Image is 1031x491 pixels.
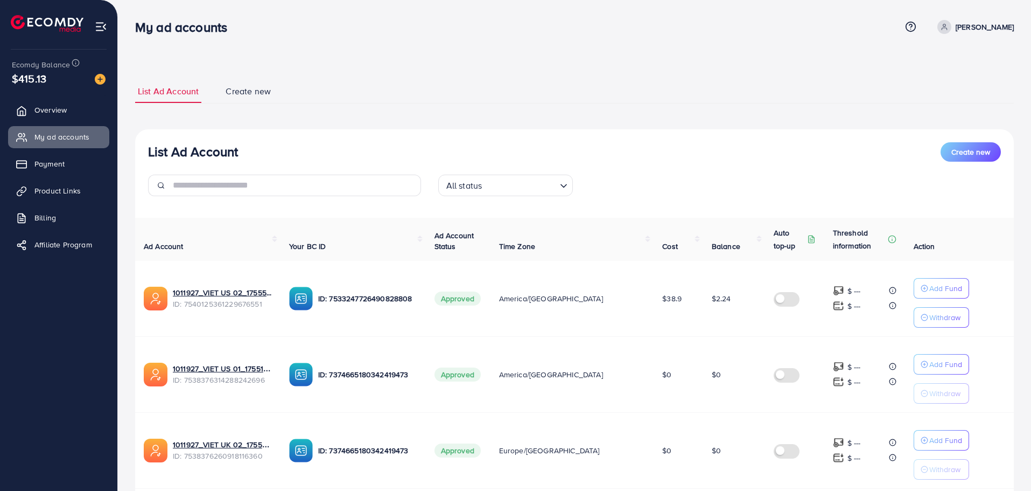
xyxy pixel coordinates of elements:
[499,369,603,380] span: America/[GEOGRAPHIC_DATA]
[173,299,272,309] span: ID: 7540125361229676551
[12,59,70,70] span: Ecomdy Balance
[929,282,962,295] p: Add Fund
[914,278,969,299] button: Add Fund
[34,212,56,223] span: Billing
[914,459,969,480] button: Withdraw
[34,239,92,250] span: Affiliate Program
[173,287,272,309] div: <span class='underline'>1011927_VIET US 02_1755572479473</span></br>7540125361229676551
[289,439,313,462] img: ic-ba-acc.ded83a64.svg
[485,176,555,193] input: Search for option
[318,444,417,457] p: ID: 7374665180342419473
[34,185,81,196] span: Product Links
[847,285,861,298] p: $ ---
[434,444,481,458] span: Approved
[914,354,969,375] button: Add Fund
[289,287,313,310] img: ic-ba-acc.ded83a64.svg
[662,445,671,456] span: $0
[8,234,109,255] a: Affiliate Program
[833,376,844,388] img: top-up amount
[95,74,106,85] img: image
[847,300,861,313] p: $ ---
[144,363,167,386] img: ic-ads-acc.e4c84228.svg
[226,85,271,98] span: Create new
[833,452,844,464] img: top-up amount
[434,368,481,382] span: Approved
[173,375,272,385] span: ID: 7538376314288242696
[929,434,962,447] p: Add Fund
[499,445,600,456] span: Europe/[GEOGRAPHIC_DATA]
[173,363,272,374] a: 1011927_VIET US 01_1755165165817
[173,439,272,461] div: <span class='underline'>1011927_VIET UK 02_1755165109842</span></br>7538376260918116360
[12,71,46,86] span: $415.13
[929,387,960,400] p: Withdraw
[144,241,184,252] span: Ad Account
[434,230,474,252] span: Ad Account Status
[914,241,935,252] span: Action
[833,437,844,448] img: top-up amount
[847,361,861,374] p: $ ---
[173,451,272,461] span: ID: 7538376260918116360
[289,363,313,386] img: ic-ba-acc.ded83a64.svg
[499,293,603,304] span: America/[GEOGRAPHIC_DATA]
[8,180,109,202] a: Product Links
[712,293,731,304] span: $2.24
[941,142,1001,162] button: Create new
[929,463,960,476] p: Withdraw
[833,361,844,372] img: top-up amount
[833,285,844,296] img: top-up amount
[144,287,167,310] img: ic-ads-acc.e4c84228.svg
[434,292,481,306] span: Approved
[847,452,861,465] p: $ ---
[847,437,861,449] p: $ ---
[34,105,67,115] span: Overview
[135,19,236,35] h3: My ad accounts
[929,358,962,371] p: Add Fund
[499,241,535,252] span: Time Zone
[712,445,721,456] span: $0
[148,144,238,160] h3: List Ad Account
[444,178,485,193] span: All status
[34,158,65,169] span: Payment
[173,363,272,385] div: <span class='underline'>1011927_VIET US 01_1755165165817</span></br>7538376314288242696
[712,241,740,252] span: Balance
[138,85,199,98] span: List Ad Account
[929,311,960,324] p: Withdraw
[914,383,969,404] button: Withdraw
[8,99,109,121] a: Overview
[933,20,1014,34] a: [PERSON_NAME]
[833,300,844,312] img: top-up amount
[8,126,109,148] a: My ad accounts
[8,207,109,229] a: Billing
[318,292,417,305] p: ID: 7533247726490828808
[34,132,89,142] span: My ad accounts
[8,153,109,175] a: Payment
[662,369,671,380] span: $0
[95,20,107,33] img: menu
[11,15,83,32] img: logo
[833,226,886,252] p: Threshold information
[914,307,969,328] button: Withdraw
[914,430,969,451] button: Add Fund
[774,226,805,252] p: Auto top-up
[956,20,1014,33] p: [PERSON_NAME]
[438,175,573,196] div: Search for option
[173,439,272,450] a: 1011927_VIET UK 02_1755165109842
[951,147,990,157] span: Create new
[318,368,417,381] p: ID: 7374665180342419473
[289,241,326,252] span: Your BC ID
[173,287,272,298] a: 1011927_VIET US 02_1755572479473
[662,293,682,304] span: $38.9
[712,369,721,380] span: $0
[662,241,678,252] span: Cost
[144,439,167,462] img: ic-ads-acc.e4c84228.svg
[847,376,861,389] p: $ ---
